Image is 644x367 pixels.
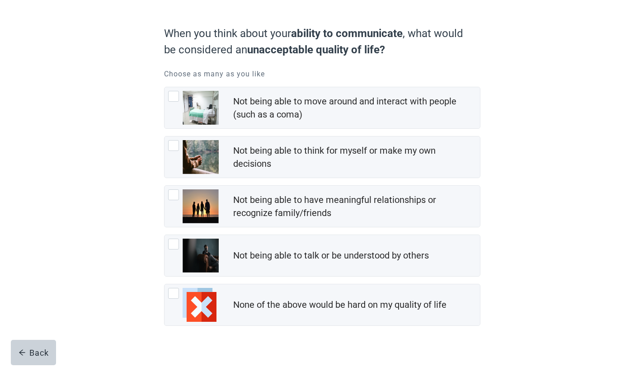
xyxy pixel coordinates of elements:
span: arrow-left [19,349,26,356]
div: Not being able to talk or be understood by others, checkbox, not checked [164,235,480,277]
div: Not being able to have meaningful relationships or recognize family/friends, checkbox, not checked [164,185,480,227]
p: Choose as many as you like [164,69,480,80]
div: Not being able to talk or be understood by others [233,249,429,262]
div: Back [19,348,49,357]
div: None of the above would be hard on my quality of life [233,298,447,311]
div: Not being able to think for myself or make my own decisions [233,144,475,170]
div: Not being able to have meaningful relationships or recognize family/friends [233,193,475,220]
button: arrow-leftBack [11,340,56,365]
div: Not being able to move around and interact with people (such as a coma), checkbox, not checked [164,87,480,129]
label: When you think about your , what would be considered an [164,25,476,58]
div: Not being able to move around and interact with people (such as a coma) [233,95,475,121]
div: Not being able to think for myself or make my own decisions, checkbox, not checked [164,136,480,178]
div: None of the above would be hard on my quality of life, checkbox, not checked [164,284,480,326]
strong: unacceptable quality of life? [247,43,385,56]
strong: ability to communicate [291,27,403,40]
